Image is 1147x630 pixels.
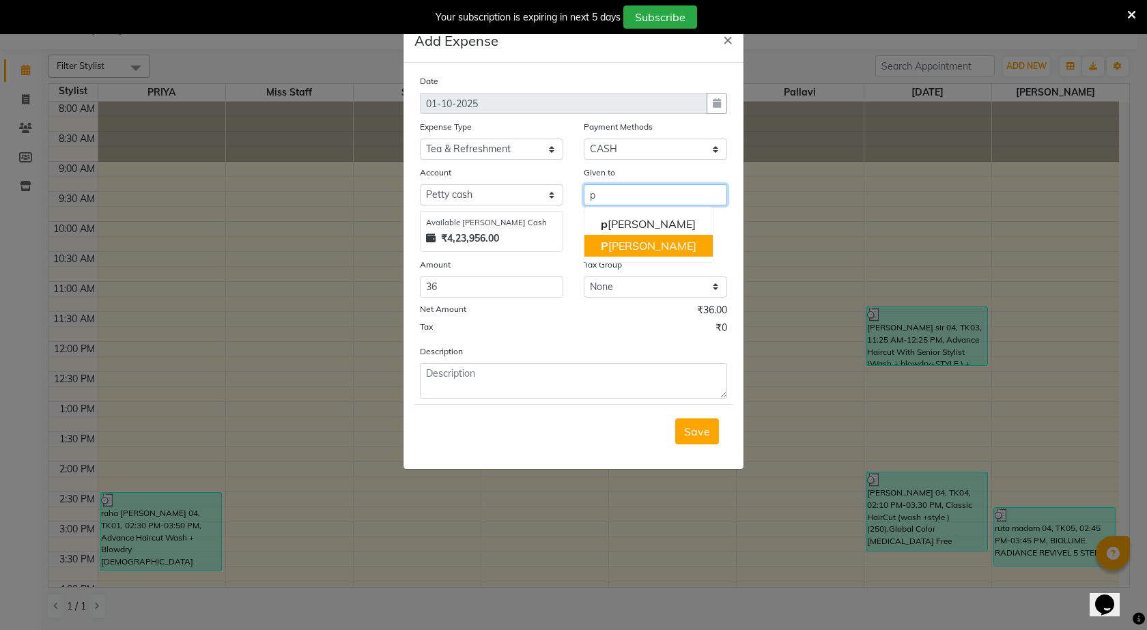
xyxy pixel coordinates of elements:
[436,10,621,25] div: Your subscription is expiring in next 5 days
[426,217,557,229] div: Available [PERSON_NAME] Cash
[1090,575,1133,616] iframe: chat widget
[675,418,719,444] button: Save
[420,303,466,315] label: Net Amount
[414,31,498,51] h5: Add Expense
[584,259,622,271] label: Tax Group
[420,259,451,271] label: Amount
[601,217,696,231] ngb-highlight: [PERSON_NAME]
[601,217,608,231] span: p
[697,303,727,321] span: ₹36.00
[420,121,472,133] label: Expense Type
[584,121,653,133] label: Payment Methods
[441,231,499,246] strong: ₹4,23,956.00
[420,75,438,87] label: Date
[420,167,451,179] label: Account
[584,167,615,179] label: Given to
[420,345,463,358] label: Description
[684,425,710,438] span: Save
[716,321,727,339] span: ₹0
[723,29,733,49] span: ×
[712,20,744,58] button: Close
[584,184,727,205] input: Given to
[420,321,433,333] label: Tax
[623,5,697,29] button: Subscribe
[601,239,696,253] ngb-highlight: [PERSON_NAME]
[420,276,563,298] input: Amount
[601,239,608,253] span: P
